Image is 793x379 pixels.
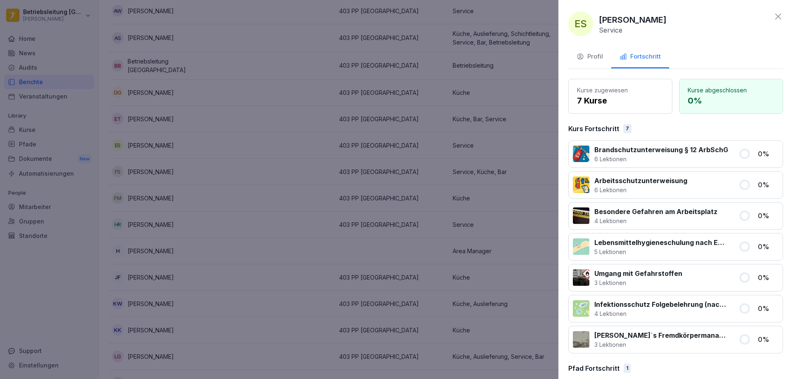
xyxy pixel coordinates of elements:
p: 4 Lektionen [594,217,717,225]
p: Brandschutzunterweisung § 12 ArbSchG [594,145,728,155]
p: Kurs Fortschritt [568,124,619,134]
div: Fortschritt [620,52,661,61]
p: 3 Lektionen [594,278,682,287]
p: 0 % [758,242,779,252]
p: 3 Lektionen [594,340,729,349]
p: 6 Lektionen [594,186,687,194]
div: 7 [623,124,632,133]
p: 7 Kurse [577,94,664,107]
p: Umgang mit Gefahrstoffen [594,268,682,278]
p: Kurse zugewiesen [577,86,664,94]
p: 0 % [688,94,774,107]
p: Pfad Fortschritt [568,363,620,373]
button: Fortschritt [611,46,669,68]
div: Profil [577,52,603,61]
p: 0 % [758,273,779,282]
p: 6 Lektionen [594,155,728,163]
p: [PERSON_NAME]`s Fremdkörpermanagement [594,330,729,340]
p: 5 Lektionen [594,247,729,256]
p: 0 % [758,334,779,344]
p: Kurse abgeschlossen [688,86,774,94]
div: ES [568,12,593,36]
p: 0 % [758,211,779,221]
p: [PERSON_NAME] [599,14,667,26]
p: Besondere Gefahren am Arbeitsplatz [594,207,717,217]
p: Infektionsschutz Folgebelehrung (nach §43 IfSG) [594,299,729,309]
p: 0 % [758,149,779,159]
p: Arbeitsschutzunterweisung [594,176,687,186]
p: 0 % [758,304,779,313]
button: Profil [568,46,611,68]
p: 4 Lektionen [594,309,729,318]
p: Lebensmittelhygieneschulung nach EU-Verordnung (EG) Nr. 852 / 2004 [594,238,729,247]
p: 0 % [758,180,779,190]
p: Service [599,26,622,34]
div: 1 [624,364,631,373]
